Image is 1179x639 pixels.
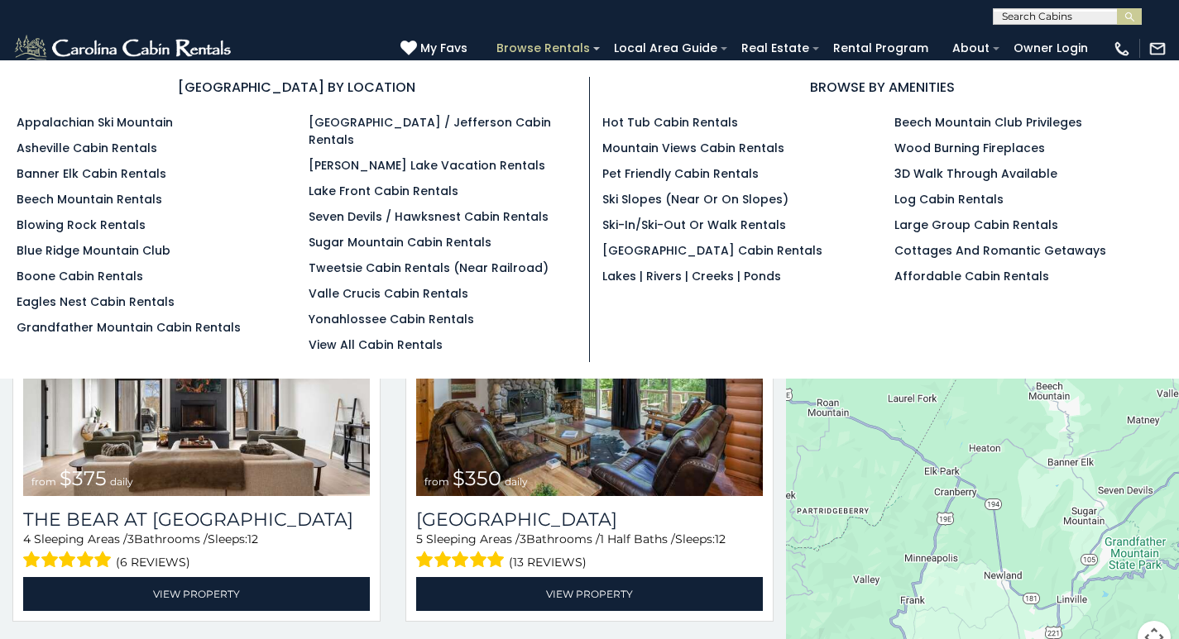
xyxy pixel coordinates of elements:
[309,311,474,327] a: Yonahlossee Cabin Rentals
[31,475,56,488] span: from
[309,208,549,225] a: Seven Devils / Hawksnest Cabin Rentals
[602,191,788,207] a: Ski Slopes (Near or On Slopes)
[416,531,763,573] div: Sleeping Areas / Bathrooms / Sleeps:
[17,114,173,131] a: Appalachian Ski Mountain
[488,36,598,61] a: Browse Rentals
[416,508,763,531] a: [GEOGRAPHIC_DATA]
[416,508,763,531] h3: Grouse Moor Lodge
[23,264,370,496] img: The Bear At Sugar Mountain
[602,268,781,284] a: Lakes | Rivers | Creeks | Ponds
[23,532,31,546] span: 4
[894,114,1082,131] a: Beech Mountain Club Privileges
[602,242,822,259] a: [GEOGRAPHIC_DATA] Cabin Rentals
[894,242,1106,259] a: Cottages and Romantic Getaways
[17,242,170,259] a: Blue Ridge Mountain Club
[944,36,998,61] a: About
[602,217,786,233] a: Ski-in/Ski-Out or Walk Rentals
[509,551,587,573] span: (13 reviews)
[602,77,1163,98] h3: BROWSE BY AMENITIES
[520,532,526,546] span: 3
[602,140,784,156] a: Mountain Views Cabin Rentals
[1113,40,1131,58] img: phone-regular-white.png
[17,140,157,156] a: Asheville Cabin Rentals
[505,475,528,488] span: daily
[894,140,1045,156] a: Wood Burning Fireplaces
[127,532,134,546] span: 3
[23,264,370,496] a: The Bear At Sugar Mountain from $375 daily
[17,77,577,98] h3: [GEOGRAPHIC_DATA] BY LOCATION
[600,532,675,546] span: 1 Half Baths /
[416,264,763,496] img: Grouse Moor Lodge
[1148,40,1167,58] img: mail-regular-white.png
[894,191,1004,207] a: Log Cabin Rentals
[1005,36,1096,61] a: Owner Login
[602,114,738,131] a: Hot Tub Cabin Rentals
[602,165,759,182] a: Pet Friendly Cabin Rentals
[424,475,449,488] span: from
[110,475,133,488] span: daily
[17,293,175,310] a: Eagles Nest Cabin Rentals
[309,183,458,199] a: Lake Front Cabin Rentals
[416,577,763,611] a: View Property
[420,40,467,57] span: My Favs
[12,32,236,65] img: White-1-2.png
[416,264,763,496] a: Grouse Moor Lodge from $350 daily
[17,165,166,182] a: Banner Elk Cabin Rentals
[400,40,472,58] a: My Favs
[733,36,817,61] a: Real Estate
[17,268,143,284] a: Boone Cabin Rentals
[309,234,491,250] a: Sugar Mountain Cabin Rentals
[309,157,545,174] a: [PERSON_NAME] Lake Vacation Rentals
[894,165,1057,182] a: 3D Walk Through Available
[416,532,423,546] span: 5
[23,531,370,573] div: Sleeping Areas / Bathrooms / Sleeps:
[309,285,468,302] a: Valle Crucis Cabin Rentals
[60,466,107,490] span: $375
[894,217,1058,233] a: Large Group Cabin Rentals
[17,217,146,233] a: Blowing Rock Rentals
[309,114,551,148] a: [GEOGRAPHIC_DATA] / Jefferson Cabin Rentals
[247,532,258,546] span: 12
[23,508,370,531] a: The Bear At [GEOGRAPHIC_DATA]
[116,551,190,573] span: (6 reviews)
[23,577,370,611] a: View Property
[23,508,370,531] h3: The Bear At Sugar Mountain
[309,260,549,276] a: Tweetsie Cabin Rentals (Near Railroad)
[17,319,241,336] a: Grandfather Mountain Cabin Rentals
[894,268,1049,284] a: Affordable Cabin Rentals
[453,466,501,490] span: $350
[606,36,726,61] a: Local Area Guide
[715,532,726,546] span: 12
[825,36,937,61] a: Rental Program
[17,191,162,207] a: Beech Mountain Rentals
[309,336,443,353] a: View All Cabin Rentals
